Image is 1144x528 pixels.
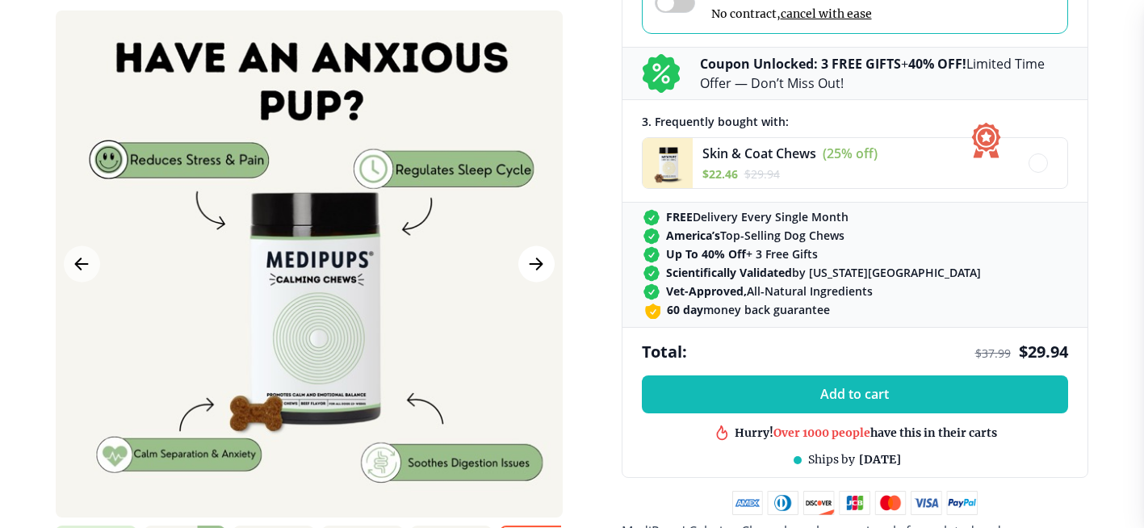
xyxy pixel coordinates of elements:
strong: FREE [666,209,693,224]
span: $ 22.46 [702,166,738,182]
span: $ 37.99 [975,346,1011,361]
img: Skin & Coat Chews - Medipups [643,138,693,188]
span: + 3 Free Gifts [666,246,818,262]
button: Add to cart [642,375,1068,413]
p: + Limited Time Offer — Don’t Miss Out! [700,54,1068,93]
div: Hurry! have this in their carts [735,425,997,441]
span: Ships by [808,452,855,467]
button: Previous Image [64,246,100,283]
span: Total: [642,341,687,362]
strong: America’s [666,228,720,243]
span: $ 29.94 [1019,341,1068,362]
button: Next Image [518,246,555,283]
span: cancel with ease [781,6,872,21]
strong: Scientifically Validated [666,265,792,280]
span: money back guarantee [667,302,830,317]
span: by [US_STATE][GEOGRAPHIC_DATA] [666,265,981,280]
b: Coupon Unlocked: 3 FREE GIFTS [700,55,901,73]
span: $ 29.94 [744,166,780,182]
span: 3 . Frequently bought with: [642,114,789,129]
strong: Vet-Approved, [666,283,747,299]
span: (25% off) [823,145,878,162]
span: All-Natural Ingredients [666,283,873,299]
span: [DATE] [859,452,901,467]
span: Skin & Coat Chews [702,145,816,162]
span: Add to cart [820,387,889,402]
span: No contract, [711,6,877,21]
strong: 60 day [667,302,703,317]
strong: Up To 40% Off [666,246,746,262]
span: Over 1000 people [773,425,870,440]
span: Top-Selling Dog Chews [666,228,844,243]
span: Delivery Every Single Month [666,209,849,224]
img: payment methods [732,491,978,515]
b: 40% OFF! [908,55,966,73]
